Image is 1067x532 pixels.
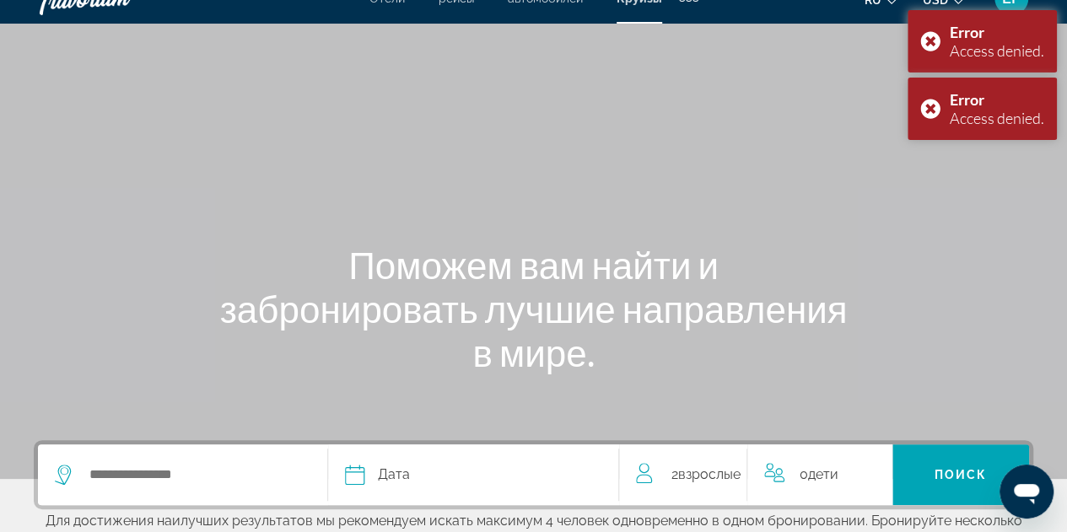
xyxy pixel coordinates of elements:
div: Access denied. [950,41,1044,60]
button: Travelers: 2 adults, 0 children [619,444,892,505]
input: Select cruise destination [88,462,310,487]
div: Error [950,23,1044,41]
span: Дата [378,463,410,486]
div: Search widget [38,444,1029,505]
span: Поиск [935,468,988,481]
div: Access denied. [950,109,1044,127]
iframe: Кнопка запуска окна обмена сообщениями [1000,465,1054,519]
button: Search [892,444,1029,505]
button: Select cruise date [345,444,601,505]
span: Взрослые [678,466,741,482]
span: 2 [671,463,741,486]
h1: Поможем вам найти и забронировать лучшие направления в мире. [218,243,850,374]
span: 0 [800,463,838,486]
div: Error [950,90,1044,109]
span: Дети [808,466,838,482]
